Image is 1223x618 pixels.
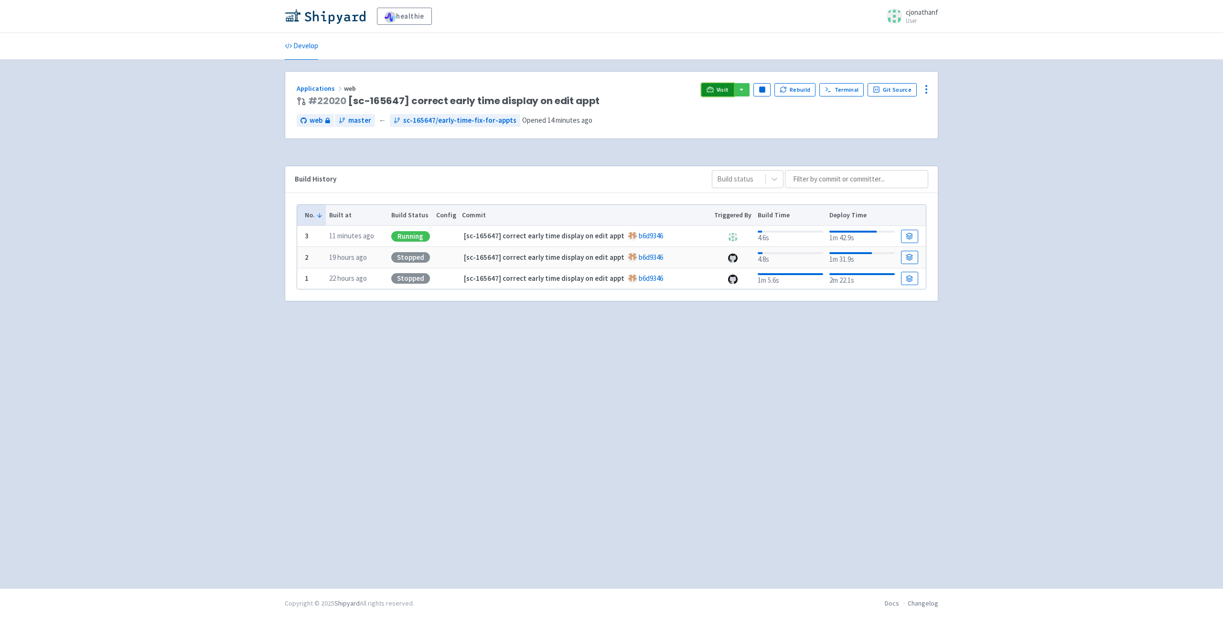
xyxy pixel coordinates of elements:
[329,274,367,283] time: 22 hours ago
[348,115,371,126] span: master
[547,116,592,125] time: 14 minutes ago
[906,18,938,24] small: User
[868,83,917,96] a: Git Source
[310,115,322,126] span: web
[711,205,755,226] th: Triggered By
[639,274,663,283] a: b6d9346
[701,83,734,96] a: Visit
[433,205,459,226] th: Config
[335,114,375,127] a: master
[819,83,864,96] a: Terminal
[285,598,414,608] div: Copyright © 2025 All rights reserved.
[305,231,309,240] b: 3
[305,274,309,283] b: 1
[758,271,823,286] div: 1m 5.6s
[464,274,624,283] strong: [sc-165647] correct early time display on edit appt
[885,599,899,607] a: Docs
[901,230,918,243] a: Build Details
[391,252,430,263] div: Stopped
[295,174,697,185] div: Build History
[908,599,938,607] a: Changelog
[390,114,520,127] a: sc-165647/early-time-fix-for-appts
[829,229,895,244] div: 1m 42.9s
[639,253,663,262] a: b6d9346
[901,251,918,264] a: Build Details
[758,229,823,244] div: 4.6s
[305,253,309,262] b: 2
[308,94,346,107] a: #22020
[464,231,624,240] strong: [sc-165647] correct early time display on edit appt
[329,253,367,262] time: 19 hours ago
[391,273,430,284] div: Stopped
[881,9,938,24] a: cjonathanf User
[391,231,430,242] div: Running
[826,205,898,226] th: Deploy Time
[906,8,938,17] span: cjonathanf
[388,205,433,226] th: Build Status
[379,115,386,126] span: ←
[403,115,516,126] span: sc-165647/early-time-fix-for-appts
[901,272,918,285] a: Build Details
[285,9,365,24] img: Shipyard logo
[829,250,895,265] div: 1m 31.9s
[464,253,624,262] strong: [sc-165647] correct early time display on edit appt
[459,205,711,226] th: Commit
[344,84,357,93] span: web
[326,205,388,226] th: Built at
[639,231,663,240] a: b6d9346
[297,114,334,127] a: web
[774,83,815,96] button: Rebuild
[717,86,729,94] span: Visit
[297,84,344,93] a: Applications
[754,205,826,226] th: Build Time
[758,250,823,265] div: 4.8s
[522,116,592,125] span: Opened
[753,83,771,96] button: Pause
[305,210,323,220] button: No.
[308,96,600,107] span: [sc-165647] correct early time display on edit appt
[377,8,432,25] a: healthie
[829,271,895,286] div: 2m 22.1s
[334,599,360,607] a: Shipyard
[329,231,374,240] time: 11 minutes ago
[285,33,318,60] a: Develop
[785,170,928,188] input: Filter by commit or committer...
